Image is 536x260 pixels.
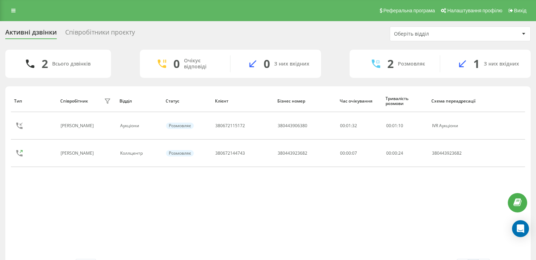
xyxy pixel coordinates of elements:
[5,29,57,39] div: Активні дзвінки
[52,61,91,67] div: Всього дзвінків
[386,150,391,156] span: 00
[387,57,394,70] div: 2
[383,8,435,13] span: Реферальна програма
[340,151,378,156] div: 00:00:07
[386,123,403,128] div: : :
[61,123,96,128] div: [PERSON_NAME]
[514,8,526,13] span: Вихід
[166,123,194,129] div: Розмовляє
[166,99,208,104] div: Статус
[340,99,379,104] div: Час очікування
[42,57,48,70] div: 2
[432,123,475,128] div: IVR Аукціони
[398,150,403,156] span: 24
[398,123,403,129] span: 10
[386,123,391,129] span: 00
[215,99,271,104] div: Клієнт
[340,123,378,128] div: 00:01:32
[61,151,96,156] div: [PERSON_NAME]
[120,123,158,128] div: Аукціони
[392,123,397,129] span: 01
[120,151,158,156] div: Коллцентр
[512,220,529,237] div: Open Intercom Messenger
[215,151,245,156] div: 380672144743
[184,58,220,70] div: Очікує відповіді
[398,61,425,67] div: Розмовляє
[394,31,478,37] div: Оберіть відділ
[14,99,53,104] div: Тип
[119,99,159,104] div: Відділ
[447,8,502,13] span: Налаштування профілю
[432,151,475,156] div: 380443923682
[173,57,180,70] div: 0
[484,61,519,67] div: З них вхідних
[431,99,476,104] div: Схема переадресації
[215,123,245,128] div: 380672115172
[60,99,88,104] div: Співробітник
[386,151,403,156] div: : :
[65,29,135,39] div: Співробітники проєкту
[392,150,397,156] span: 00
[277,99,333,104] div: Бізнес номер
[166,150,194,156] div: Розмовляє
[278,151,307,156] div: 380443923682
[274,61,309,67] div: З них вхідних
[386,96,425,106] div: Тривалість розмови
[278,123,307,128] div: 380443906380
[264,57,270,70] div: 0
[473,57,480,70] div: 1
